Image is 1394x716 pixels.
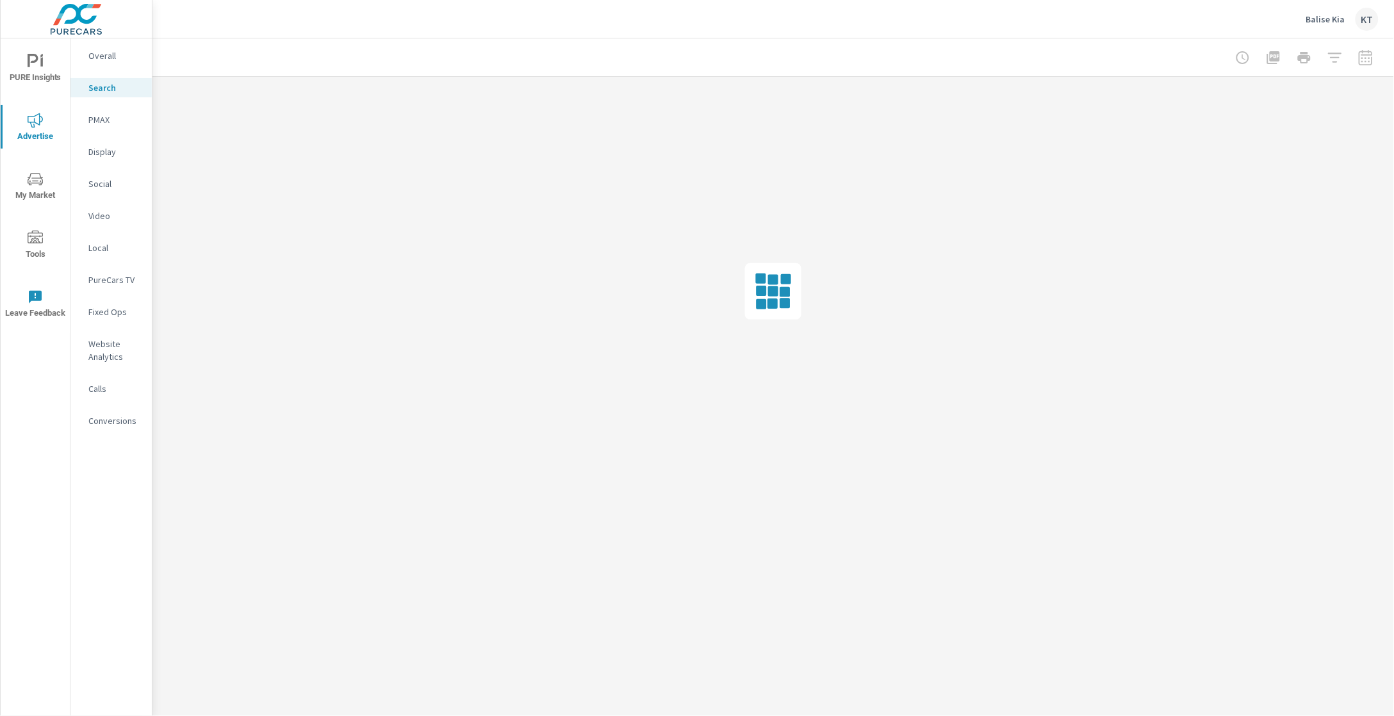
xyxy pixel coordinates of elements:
[1,38,70,333] div: nav menu
[70,270,152,289] div: PureCars TV
[1306,13,1345,25] p: Balise Kia
[88,177,142,190] p: Social
[88,382,142,395] p: Calls
[4,289,66,321] span: Leave Feedback
[4,231,66,262] span: Tools
[70,110,152,129] div: PMAX
[88,209,142,222] p: Video
[70,334,152,366] div: Website Analytics
[70,46,152,65] div: Overall
[88,414,142,427] p: Conversions
[4,172,66,203] span: My Market
[88,273,142,286] p: PureCars TV
[70,206,152,225] div: Video
[88,305,142,318] p: Fixed Ops
[1356,8,1379,31] div: KT
[88,145,142,158] p: Display
[70,238,152,257] div: Local
[88,49,142,62] p: Overall
[70,142,152,161] div: Display
[70,379,152,398] div: Calls
[70,78,152,97] div: Search
[70,302,152,321] div: Fixed Ops
[88,241,142,254] p: Local
[70,411,152,430] div: Conversions
[88,113,142,126] p: PMAX
[4,54,66,85] span: PURE Insights
[88,338,142,363] p: Website Analytics
[88,81,142,94] p: Search
[4,113,66,144] span: Advertise
[70,174,152,193] div: Social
